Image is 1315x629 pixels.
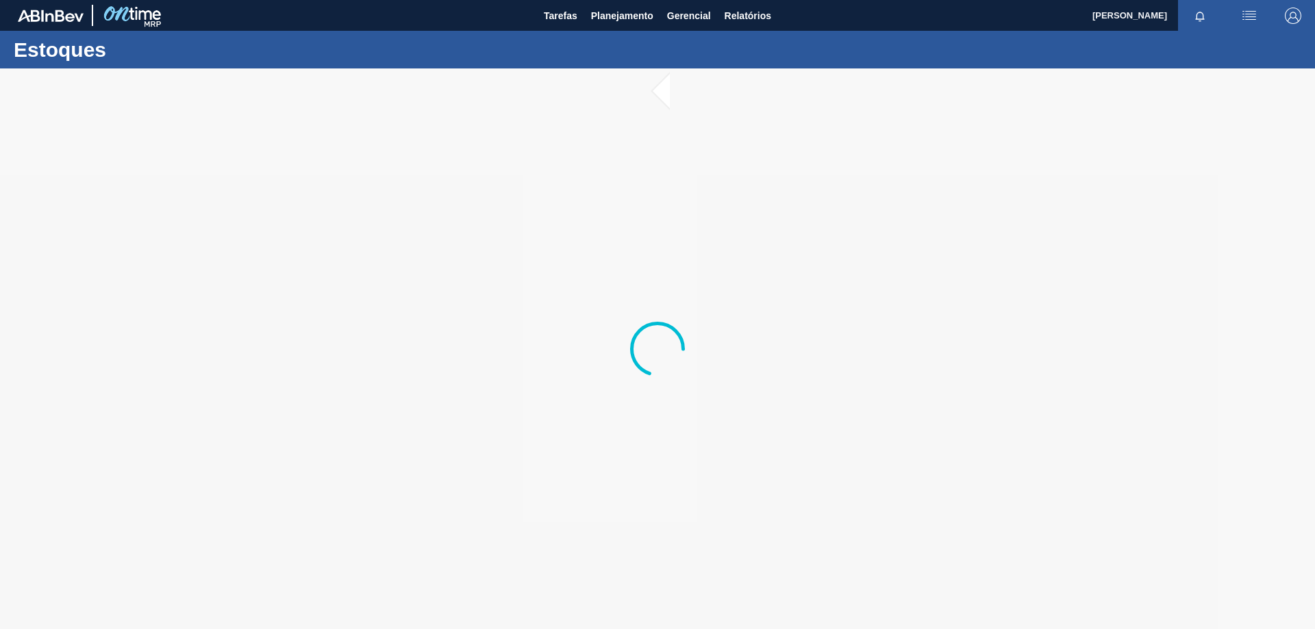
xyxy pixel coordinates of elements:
[18,10,84,22] img: TNhmsLtSVTkK8tSr43FrP2fwEKptu5GPRR3wAAAABJRU5ErkJggg==
[1241,8,1257,24] img: userActions
[1178,6,1222,25] button: Notificações
[667,8,711,24] span: Gerencial
[591,8,653,24] span: Planejamento
[544,8,577,24] span: Tarefas
[1285,8,1301,24] img: Logout
[725,8,771,24] span: Relatórios
[14,42,257,57] h1: Estoques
